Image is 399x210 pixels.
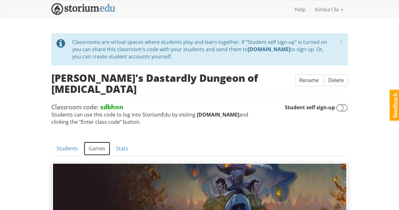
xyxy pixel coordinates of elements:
[51,3,115,15] img: StoriumEDU
[197,111,239,118] strong: [DOMAIN_NAME]
[111,141,133,156] a: Stats
[51,141,83,156] a: Students
[285,104,348,111] span: Student self sign-up
[328,77,344,84] span: Delete
[295,75,323,86] button: Rename
[100,103,123,111] strong: sdbhnn
[324,75,348,86] button: Delete
[248,46,290,53] strong: [DOMAIN_NAME]
[84,141,110,156] a: Games
[51,103,285,126] span: Students can use this code to log into StoriumEdu by visiting and clicking the “Enter class code”...
[51,103,123,111] span: Classroom code:
[299,77,319,84] span: Rename
[51,72,295,94] h2: [PERSON_NAME]'s Dastardly Dungeon of [MEDICAL_DATA]
[339,36,343,47] span: ×
[72,39,337,60] div: Classrooms are virtual spaces where students play and learn together. If “Student self sign-up” i...
[310,2,348,17] a: Kimba13a
[290,2,310,17] a: Help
